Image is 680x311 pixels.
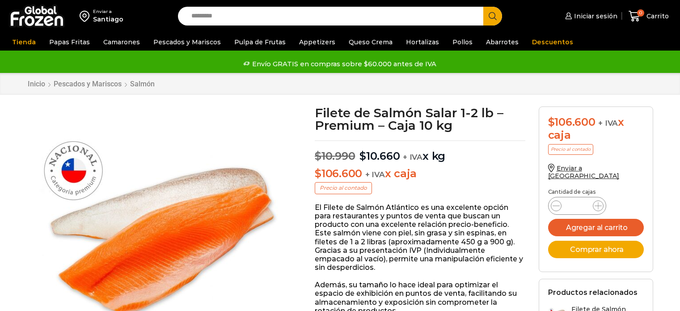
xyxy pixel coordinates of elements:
[548,189,644,195] p: Cantidad de cajas
[315,141,525,163] p: x kg
[548,219,644,236] button: Agregar al carrito
[548,164,620,180] a: Enviar a [GEOGRAPHIC_DATA]
[365,170,385,179] span: + IVA
[27,80,46,88] a: Inicio
[53,80,122,88] a: Pescados y Mariscos
[598,119,618,128] span: + IVA
[572,12,617,21] span: Iniciar sesión
[93,9,123,15] div: Enviar a
[359,149,400,162] bdi: 10.660
[130,80,155,88] a: Salmón
[315,167,362,180] bdi: 106.600
[93,15,123,24] div: Santiago
[401,34,443,51] a: Hortalizas
[315,107,525,132] h1: Filete de Salmón Salar 1-2 lb – Premium – Caja 10 kg
[359,149,366,162] span: $
[45,34,94,51] a: Papas Fritas
[315,182,372,194] p: Precio al contado
[644,12,669,21] span: Carrito
[8,34,40,51] a: Tienda
[548,144,593,155] p: Precio al contado
[548,115,555,128] span: $
[548,241,644,258] button: Comprar ahora
[403,153,422,162] span: + IVA
[295,34,340,51] a: Appetizers
[230,34,290,51] a: Pulpa de Frutas
[548,116,644,142] div: x caja
[637,9,644,17] span: 0
[315,149,321,162] span: $
[344,34,397,51] a: Queso Crema
[149,34,225,51] a: Pescados y Mariscos
[548,288,638,297] h2: Productos relacionados
[563,7,617,25] a: Iniciar sesión
[483,7,502,26] button: Search button
[626,6,671,27] a: 0 Carrito
[569,200,586,212] input: Product quantity
[548,115,596,128] bdi: 106.600
[315,167,525,180] p: x caja
[27,80,155,88] nav: Breadcrumb
[481,34,523,51] a: Abarrotes
[448,34,477,51] a: Pollos
[528,34,578,51] a: Descuentos
[315,203,525,272] p: El Filete de Salmón Atlántico es una excelente opción para restaurantes y puntos de venta que bus...
[99,34,144,51] a: Camarones
[80,9,93,24] img: address-field-icon.svg
[315,149,355,162] bdi: 10.990
[315,167,321,180] span: $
